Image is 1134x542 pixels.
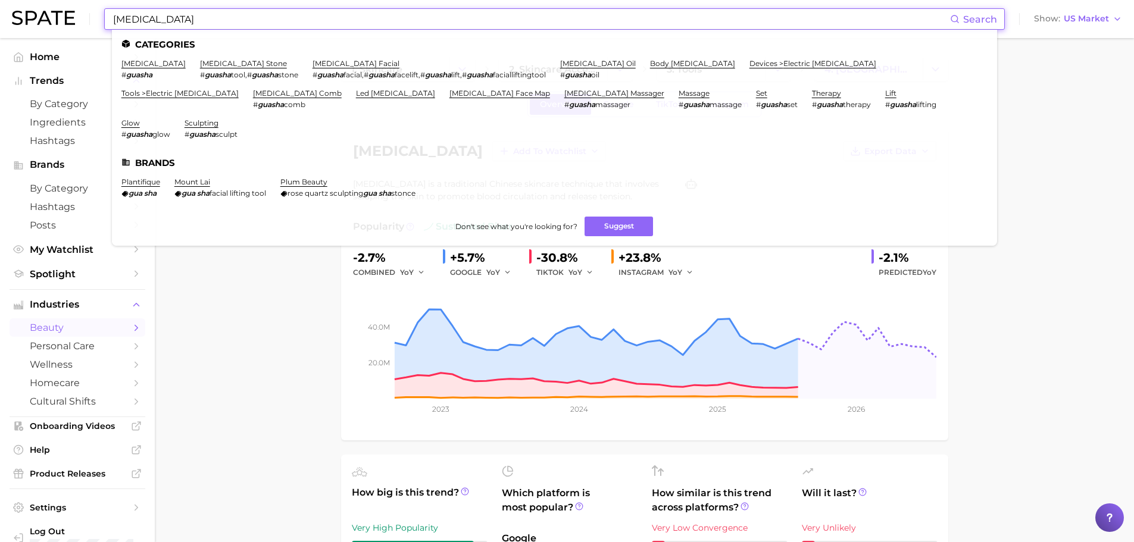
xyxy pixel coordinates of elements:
[618,265,702,280] div: INSTAGRAM
[450,265,520,280] div: GOOGLE
[10,156,145,174] button: Brands
[368,70,395,79] em: guasha
[252,70,278,79] em: guasha
[449,89,550,98] a: [MEDICAL_DATA] face map
[30,135,125,146] span: Hashtags
[174,177,210,186] a: mount lai
[10,296,145,314] button: Industries
[502,486,638,525] span: Which platform is most popular?
[10,499,145,516] a: Settings
[30,98,125,109] span: by Category
[564,100,569,109] span: #
[1034,15,1060,22] span: Show
[30,117,125,128] span: Ingredients
[885,89,896,98] a: lift
[761,100,787,109] em: guasha
[400,267,414,277] span: YoY
[462,70,467,79] span: #
[317,70,343,79] em: guasha
[802,486,938,515] span: Will it last?
[890,100,916,109] em: guasha
[916,100,936,109] span: lifting
[30,220,125,231] span: Posts
[30,201,125,212] span: Hashtags
[121,158,988,168] li: Brands
[679,89,710,98] a: massage
[363,189,377,198] em: gua
[10,465,145,483] a: Product Releases
[560,70,565,79] span: #
[749,59,876,68] a: devices >electric [MEDICAL_DATA]
[30,468,125,479] span: Product Releases
[652,521,788,535] div: Very Low Convergence
[756,89,767,98] a: set
[30,396,125,407] span: cultural shifts
[121,177,160,186] a: plantifique
[30,340,125,352] span: personal care
[565,70,591,79] em: guasha
[12,11,75,25] img: SPATE
[356,89,435,98] a: led [MEDICAL_DATA]
[121,59,186,68] a: [MEDICAL_DATA]
[812,100,817,109] span: #
[30,268,125,280] span: Spotlight
[10,179,145,198] a: by Category
[560,59,636,68] a: [MEDICAL_DATA] oil
[595,100,630,109] span: massager
[10,240,145,259] a: My Watchlist
[710,100,742,109] span: massage
[30,421,125,431] span: Onboarding Videos
[30,377,125,389] span: homecare
[353,248,433,267] div: -2.7%
[10,441,145,459] a: Help
[126,130,152,139] em: guasha
[10,355,145,374] a: wellness
[493,70,546,79] span: facialliftingtool
[247,70,252,79] span: #
[280,177,327,186] a: plum beauty
[10,337,145,355] a: personal care
[10,374,145,392] a: homecare
[30,159,125,170] span: Brands
[121,130,126,139] span: #
[30,502,125,513] span: Settings
[591,70,599,79] span: oil
[10,392,145,411] a: cultural shifts
[650,59,735,68] a: body [MEDICAL_DATA]
[129,189,142,198] em: gua
[568,265,594,280] button: YoY
[812,89,841,98] a: therapy
[756,100,761,109] span: #
[1031,11,1125,27] button: ShowUS Market
[683,100,710,109] em: guasha
[395,70,418,79] span: facelift
[121,89,239,98] a: tools >electric [MEDICAL_DATA]
[112,9,950,29] input: Search here for a brand, industry, or ingredient
[455,222,577,231] span: Don't see what you're looking for?
[536,248,602,267] div: -30.8%
[486,267,500,277] span: YoY
[205,70,231,79] em: guasha
[467,70,493,79] em: guasha
[288,189,363,198] span: rose quartz sculpting
[679,100,683,109] span: #
[30,444,125,455] span: Help
[585,217,653,236] button: Suggest
[364,70,368,79] span: #
[200,70,298,79] div: ,
[343,70,362,79] span: facial
[570,405,588,413] tspan: 2024
[885,100,890,109] span: #
[879,265,936,280] span: Predicted
[30,183,125,194] span: by Category
[879,248,936,267] div: -2.1%
[564,89,664,98] a: [MEDICAL_DATA] massager
[121,39,988,49] li: Categories
[200,59,287,68] a: [MEDICAL_DATA] stone
[30,322,125,333] span: beauty
[200,70,205,79] span: #
[652,486,788,515] span: How similar is this trend across platforms?
[352,485,488,515] span: How big is this trend?
[400,265,426,280] button: YoY
[258,100,284,109] em: guasha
